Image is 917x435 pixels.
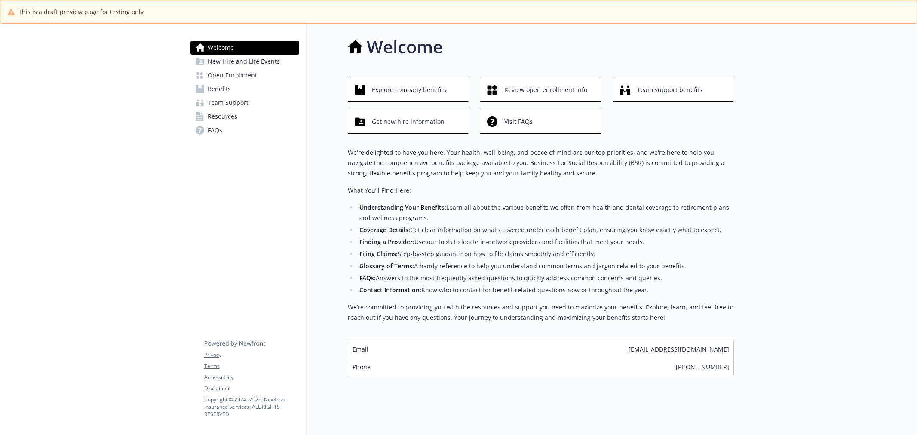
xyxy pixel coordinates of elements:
p: Copyright © 2024 - 2025 , Newfront Insurance Services, ALL RIGHTS RESERVED [204,396,299,418]
p: We're delighted to have you here. Your health, well-being, and peace of mind are our top prioriti... [348,147,734,178]
a: Privacy [204,351,299,359]
span: Benefits [208,82,231,96]
span: Get new hire information [372,113,445,130]
span: Open Enrollment [208,68,257,82]
span: Welcome [208,41,234,55]
span: Email [353,345,368,354]
span: FAQs [208,123,222,137]
span: [EMAIL_ADDRESS][DOMAIN_NAME] [629,345,729,354]
span: New Hire and Life Events [208,55,280,68]
li: A handy reference to help you understand common terms and jargon related to your benefits. [357,261,734,271]
strong: Finding a Provider: [359,238,414,246]
li: Get clear information on what’s covered under each benefit plan, ensuring you know exactly what t... [357,225,734,235]
span: This is a draft preview page for testing only [18,7,144,16]
span: Resources [208,110,237,123]
strong: Coverage Details: [359,226,410,234]
p: We’re committed to providing you with the resources and support you need to maximize your benefit... [348,302,734,323]
a: Team Support [190,96,299,110]
span: Visit FAQs [504,113,533,130]
a: Benefits [190,82,299,96]
li: Learn all about the various benefits we offer, from health and dental coverage to retirement plan... [357,202,734,223]
strong: Glossary of Terms: [359,262,414,270]
span: Phone [353,362,371,371]
span: Explore company benefits [372,82,446,98]
span: Team Support [208,96,248,110]
li: Answers to the most frequently asked questions to quickly address common concerns and queries. [357,273,734,283]
button: Explore company benefits [348,77,469,102]
a: FAQs [190,123,299,137]
strong: FAQs: [359,274,376,282]
strong: Contact Information: [359,286,421,294]
a: Resources [190,110,299,123]
a: Disclaimer [204,385,299,392]
strong: Understanding Your Benefits: [359,203,446,211]
li: Use our tools to locate in-network providers and facilities that meet your needs. [357,237,734,247]
a: New Hire and Life Events [190,55,299,68]
a: Open Enrollment [190,68,299,82]
button: Team support benefits [613,77,734,102]
li: Step-by-step guidance on how to file claims smoothly and efficiently. [357,249,734,259]
strong: Filing Claims: [359,250,398,258]
p: What You’ll Find Here: [348,185,734,196]
span: Team support benefits [637,82,702,98]
a: Accessibility [204,374,299,381]
span: Review open enrollment info [504,82,587,98]
button: Visit FAQs [480,109,601,134]
span: [PHONE_NUMBER] [676,362,729,371]
h1: Welcome [367,34,443,60]
a: Terms [204,362,299,370]
button: Get new hire information [348,109,469,134]
a: Welcome [190,41,299,55]
button: Review open enrollment info [480,77,601,102]
li: Know who to contact for benefit-related questions now or throughout the year. [357,285,734,295]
